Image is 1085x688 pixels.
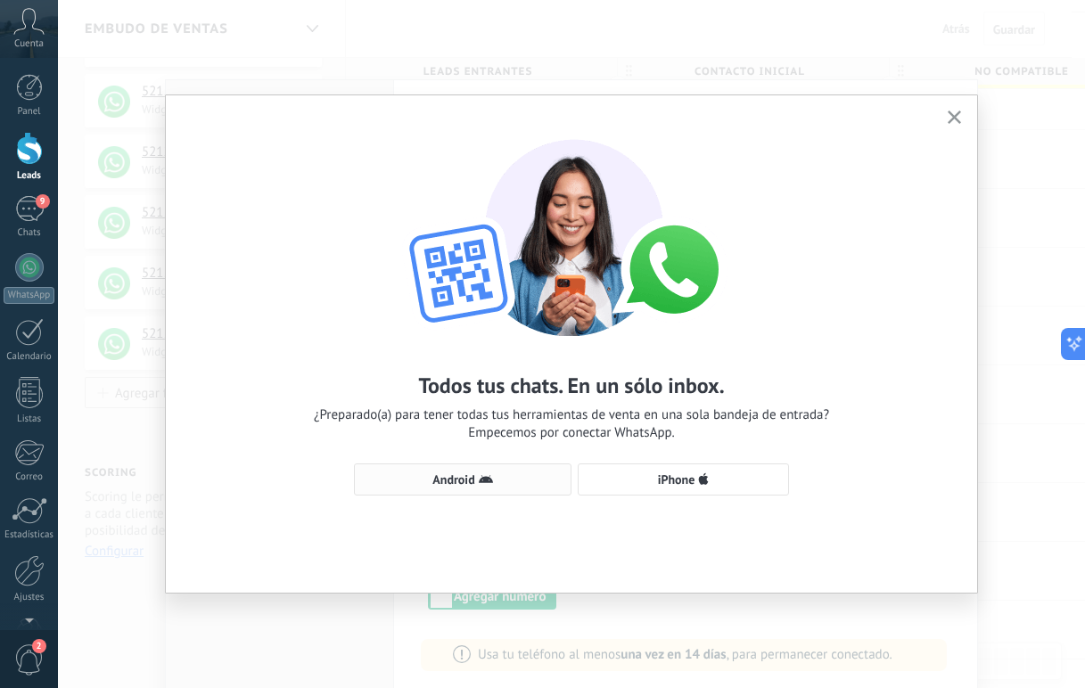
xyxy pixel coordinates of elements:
div: Calendario [4,351,55,363]
span: ¿Preparado(a) para tener todas tus herramientas de venta en una sola bandeja de entrada? Empecemo... [314,406,829,442]
span: iPhone [658,473,695,486]
span: 2 [32,639,46,653]
h2: Todos tus chats. En un sólo inbox. [418,372,724,399]
div: Chats [4,227,55,239]
span: 9 [36,194,50,209]
button: iPhone [578,463,789,496]
img: wa-lite-select-device.png [375,122,768,336]
button: Android [354,463,571,496]
div: Panel [4,106,55,118]
span: Android [432,473,474,486]
div: Listas [4,414,55,425]
div: Estadísticas [4,529,55,541]
div: WhatsApp [4,287,54,304]
div: Correo [4,471,55,483]
span: Cuenta [14,38,44,50]
div: Ajustes [4,592,55,603]
div: Leads [4,170,55,182]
